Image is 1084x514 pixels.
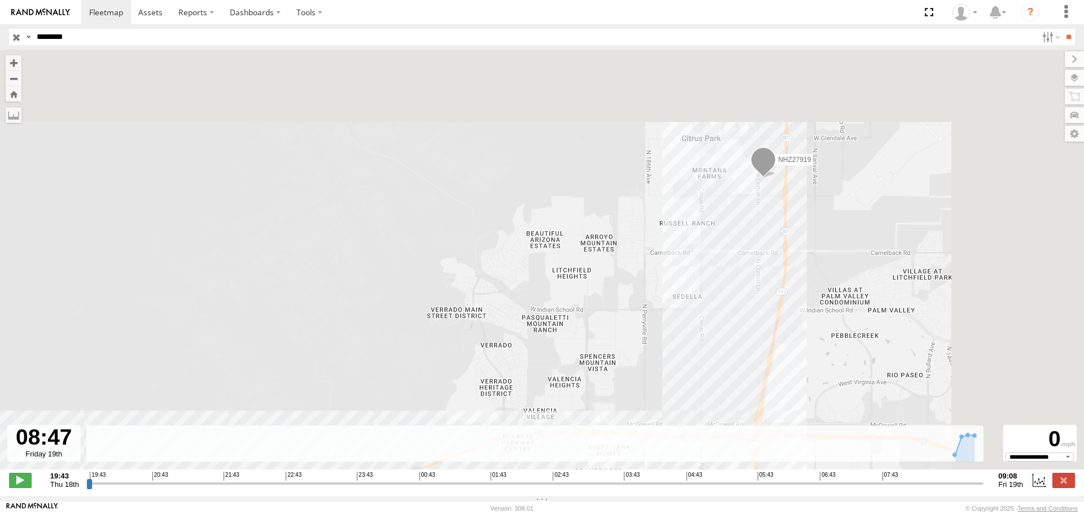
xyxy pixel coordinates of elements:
[491,472,506,481] span: 01:43
[286,472,301,481] span: 22:43
[1052,473,1075,487] label: Close
[491,505,534,512] div: Version: 308.01
[1005,427,1075,453] div: 0
[24,29,33,45] label: Search Query
[553,472,569,481] span: 02:43
[882,472,898,481] span: 07:43
[50,480,79,489] span: Thu 18th Sep 2025
[9,473,32,487] label: Play/Stop
[687,472,702,481] span: 04:43
[6,503,58,514] a: Visit our Website
[998,472,1023,480] strong: 09:08
[224,472,239,481] span: 21:43
[758,472,773,481] span: 05:43
[998,480,1023,489] span: Fri 19th Sep 2025
[965,505,1078,512] div: © Copyright 2025 -
[90,472,106,481] span: 19:43
[11,8,70,16] img: rand-logo.svg
[948,4,981,21] div: Zulema McIntosch
[50,472,79,480] strong: 19:43
[152,472,168,481] span: 20:43
[6,107,21,123] label: Measure
[357,472,373,481] span: 23:43
[1065,126,1084,142] label: Map Settings
[419,472,435,481] span: 00:43
[624,472,640,481] span: 03:43
[6,86,21,102] button: Zoom Home
[1021,3,1039,21] i: ?
[1018,505,1078,512] a: Terms and Conditions
[820,472,836,481] span: 06:43
[6,71,21,86] button: Zoom out
[778,155,811,163] span: NHZ27919
[6,55,21,71] button: Zoom in
[1038,29,1062,45] label: Search Filter Options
